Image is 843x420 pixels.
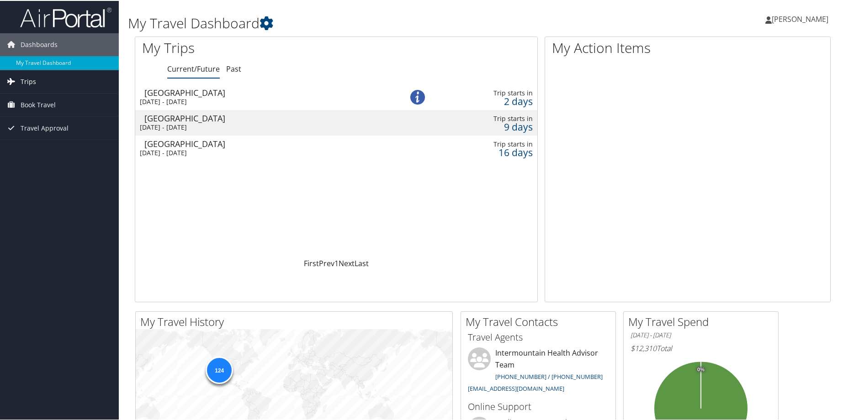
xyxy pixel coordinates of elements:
h2: My Travel Spend [628,313,778,329]
span: $12,310 [631,342,657,352]
a: [PERSON_NAME] [765,5,838,32]
a: Next [339,257,355,268]
tspan: 0% [697,366,705,372]
a: First [304,257,319,268]
img: airportal-logo.png [20,6,111,27]
span: Book Travel [21,93,56,115]
span: Trips [21,69,36,92]
div: Trip starts in [449,88,533,96]
div: 9 days [449,122,533,130]
div: [DATE] - [DATE] [140,148,381,156]
div: [GEOGRAPHIC_DATA] [144,113,386,121]
span: Travel Approval [21,116,69,139]
h3: Travel Agents [468,330,609,343]
span: [PERSON_NAME] [772,13,828,23]
img: alert-flat-solid-info.png [410,89,425,104]
h1: My Trips [142,37,363,57]
a: [PHONE_NUMBER] / [PHONE_NUMBER] [495,372,603,380]
div: [DATE] - [DATE] [140,122,381,131]
a: [EMAIL_ADDRESS][DOMAIN_NAME] [468,383,564,392]
a: Current/Future [167,63,220,73]
h3: Online Support [468,399,609,412]
h6: [DATE] - [DATE] [631,330,771,339]
div: Trip starts in [449,139,533,147]
div: [GEOGRAPHIC_DATA] [144,139,386,147]
a: Past [226,63,241,73]
h2: My Travel History [140,313,452,329]
span: Dashboards [21,32,58,55]
h6: Total [631,342,771,352]
li: Intermountain Health Advisor Team [463,346,613,395]
div: [GEOGRAPHIC_DATA] [144,88,386,96]
div: 124 [206,356,233,383]
div: Trip starts in [449,114,533,122]
div: 2 days [449,96,533,105]
h2: My Travel Contacts [466,313,615,329]
div: 16 days [449,147,533,156]
h1: My Travel Dashboard [128,13,601,32]
a: Last [355,257,369,268]
a: 1 [334,257,339,268]
div: [DATE] - [DATE] [140,97,381,105]
h1: My Action Items [545,37,830,57]
a: Prev [319,257,334,268]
